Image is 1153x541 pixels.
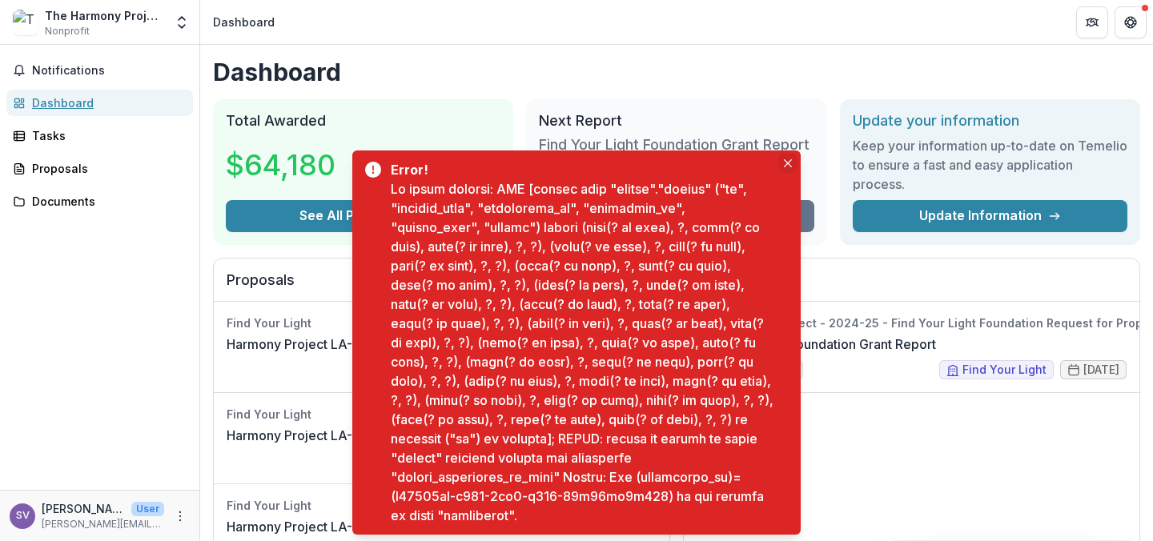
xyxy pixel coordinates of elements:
[6,90,193,116] a: Dashboard
[227,426,385,445] a: Harmony Project LA-2022
[391,160,769,179] div: Error!
[45,7,164,24] div: The Harmony Project
[853,200,1127,232] a: Update Information
[6,122,193,149] a: Tasks
[226,143,346,186] h3: $64,180
[42,500,125,517] p: [PERSON_NAME]
[32,193,180,210] div: Documents
[171,6,193,38] button: Open entity switcher
[131,502,164,516] p: User
[853,112,1127,130] h2: Update your information
[213,58,1140,86] h1: Dashboard
[697,335,936,354] a: Find Your Light Foundation Grant Report
[226,112,500,130] h2: Total Awarded
[226,200,500,232] button: See All Payments
[539,112,814,130] h2: Next Report
[6,188,193,214] a: Documents
[13,10,38,35] img: The Harmony Project
[539,136,810,154] h3: Find Your Light Foundation Grant Report
[697,271,1127,302] h2: Tasks
[32,64,187,78] span: Notifications
[207,10,281,34] nav: breadcrumb
[6,155,193,182] a: Proposals
[391,179,775,525] div: Lo ipsum dolorsi: AME [consec adip "elitse"."doeius" ("te", "incidid_utla", "etdolorema_al", "eni...
[1115,6,1147,38] button: Get Help
[171,507,190,526] button: More
[227,335,383,354] a: Harmony Project LA-2018
[213,14,275,30] div: Dashboard
[778,154,797,173] button: Close
[6,58,193,83] button: Notifications
[42,517,164,531] p: [PERSON_NAME][EMAIL_ADDRESS][DOMAIN_NAME]
[32,160,180,177] div: Proposals
[32,127,180,144] div: Tasks
[45,24,90,38] span: Nonprofit
[16,511,30,521] div: Sam Vasquez
[227,517,380,536] a: Harmony Project LA-2011
[32,94,180,111] div: Dashboard
[1076,6,1108,38] button: Partners
[853,136,1127,194] h3: Keep your information up-to-date on Temelio to ensure a fast and easy application process.
[227,271,657,302] h2: Proposals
